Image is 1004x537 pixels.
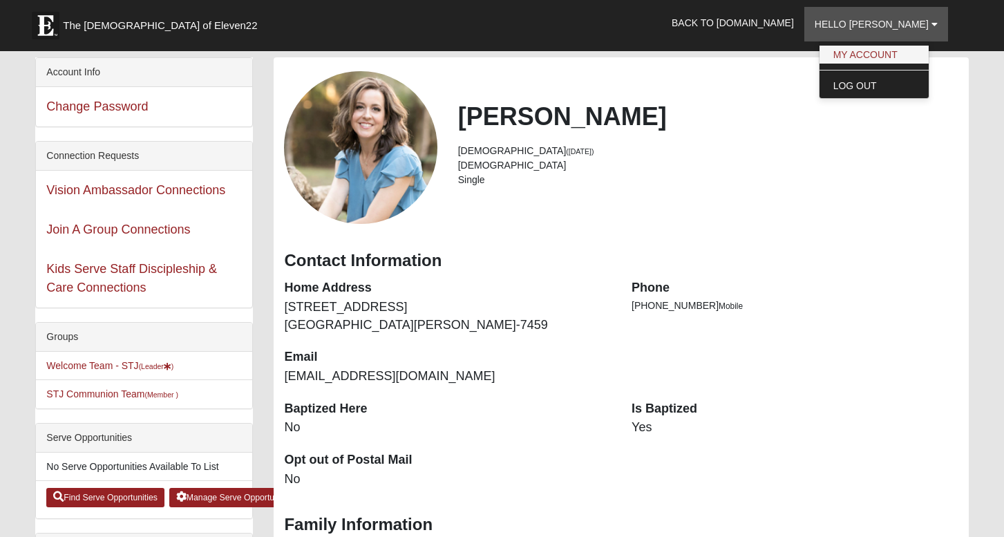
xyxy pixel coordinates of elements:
a: Kids Serve Staff Discipleship & Care Connections [46,262,217,294]
li: [DEMOGRAPHIC_DATA] [458,144,958,158]
span: Mobile [719,301,743,311]
div: Serve Opportunities [36,424,252,453]
dt: Is Baptized [632,400,958,418]
dd: [STREET_ADDRESS] [GEOGRAPHIC_DATA][PERSON_NAME]-7459 [284,299,611,334]
a: Welcome Team - STJ(Leader) [46,360,173,371]
div: Groups [36,323,252,352]
img: Eleven22 logo [32,12,59,39]
div: Account Info [36,58,252,87]
a: Vision Ambassador Connections [46,183,225,197]
span: Hello [PERSON_NAME] [815,19,929,30]
small: ([DATE]) [566,147,594,156]
dt: Phone [632,279,958,297]
a: Change Password [46,100,148,113]
dd: [EMAIL_ADDRESS][DOMAIN_NAME] [284,368,611,386]
dd: No [284,419,611,437]
dt: Email [284,348,611,366]
dt: Baptized Here [284,400,611,418]
a: Manage Serve Opportunities [169,488,301,507]
a: Find Serve Opportunities [46,488,164,507]
h3: Family Information [284,515,958,535]
span: The [DEMOGRAPHIC_DATA] of Eleven22 [63,19,257,32]
div: Connection Requests [36,142,252,171]
small: (Leader ) [139,362,174,370]
a: Hello [PERSON_NAME] [804,7,948,41]
a: View Fullsize Photo [284,71,437,224]
small: (Member ) [144,390,178,399]
a: STJ Communion Team(Member ) [46,388,178,399]
h3: Contact Information [284,251,958,271]
dt: Opt out of Postal Mail [284,451,611,469]
li: No Serve Opportunities Available To List [36,453,252,481]
li: [DEMOGRAPHIC_DATA] [458,158,958,173]
a: Back to [DOMAIN_NAME] [661,6,804,40]
li: Single [458,173,958,187]
dd: No [284,471,611,489]
li: [PHONE_NUMBER] [632,299,958,313]
a: The [DEMOGRAPHIC_DATA] of Eleven22 [25,5,301,39]
a: My Account [820,46,929,64]
dd: Yes [632,419,958,437]
dt: Home Address [284,279,611,297]
h2: [PERSON_NAME] [458,102,958,131]
a: Log Out [820,77,929,95]
a: Join A Group Connections [46,223,190,236]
